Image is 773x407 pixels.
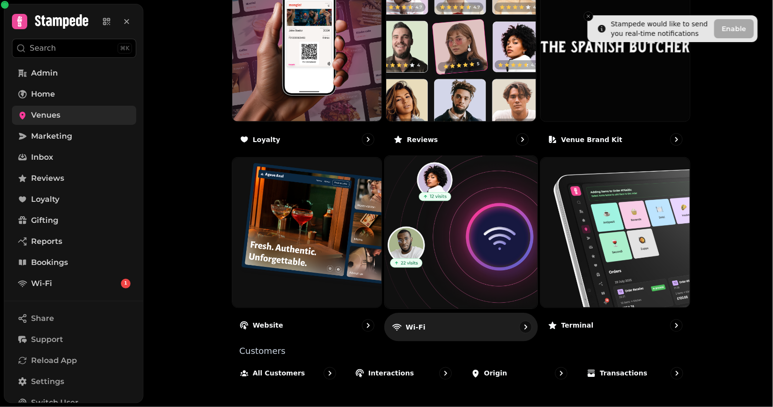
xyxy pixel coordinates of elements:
[12,274,136,293] a: Wi-Fi1
[384,156,538,341] a: Wi-FiWi-Fi
[12,39,136,58] button: Search⌘K
[672,369,682,378] svg: go to
[672,135,681,144] svg: go to
[12,372,136,391] a: Settings
[561,135,622,144] p: Venue brand kit
[600,369,648,378] p: Transactions
[232,158,382,308] img: Website
[12,211,136,230] a: Gifting
[12,127,136,146] a: Marketing
[31,67,58,79] span: Admin
[253,135,281,144] p: Loyalty
[407,135,438,144] p: Reviews
[579,360,691,387] a: Transactions
[584,11,593,21] button: Close toast
[463,360,575,387] a: Origin
[12,190,136,209] a: Loyalty
[521,322,530,332] svg: go to
[714,19,754,38] button: Enable
[377,149,545,317] img: Wi-Fi
[12,351,136,370] button: Reload App
[363,321,373,330] svg: go to
[31,376,64,387] span: Settings
[518,135,527,144] svg: go to
[561,321,594,330] p: Terminal
[30,43,56,54] p: Search
[12,85,136,104] a: Home
[12,309,136,328] button: Share
[31,173,64,184] span: Reviews
[31,313,54,324] span: Share
[12,64,136,83] a: Admin
[31,355,77,366] span: Reload App
[118,43,132,54] div: ⌘K
[253,321,283,330] p: Website
[12,106,136,125] a: Venues
[31,215,58,226] span: Gifting
[232,157,382,340] a: WebsiteWebsite
[12,330,136,349] button: Support
[441,369,450,378] svg: go to
[240,347,691,356] p: Customers
[31,110,60,121] span: Venues
[541,158,690,308] img: Terminal
[12,232,136,251] a: Reports
[406,322,425,332] p: Wi-Fi
[611,19,710,38] div: Stampede would like to send you real-time notifications
[556,369,566,378] svg: go to
[672,321,681,330] svg: go to
[31,88,55,100] span: Home
[31,278,52,289] span: Wi-Fi
[12,169,136,188] a: Reviews
[31,194,59,205] span: Loyalty
[363,135,373,144] svg: go to
[484,369,507,378] p: Origin
[540,157,691,340] a: TerminalTerminal
[31,131,72,142] span: Marketing
[348,360,459,387] a: Interactions
[12,253,136,272] a: Bookings
[232,360,344,387] a: All customers
[325,369,335,378] svg: go to
[31,257,68,268] span: Bookings
[12,148,136,167] a: Inbox
[369,369,414,378] p: Interactions
[124,280,127,287] span: 1
[31,334,63,345] span: Support
[253,369,305,378] p: All customers
[31,236,62,247] span: Reports
[31,152,53,163] span: Inbox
